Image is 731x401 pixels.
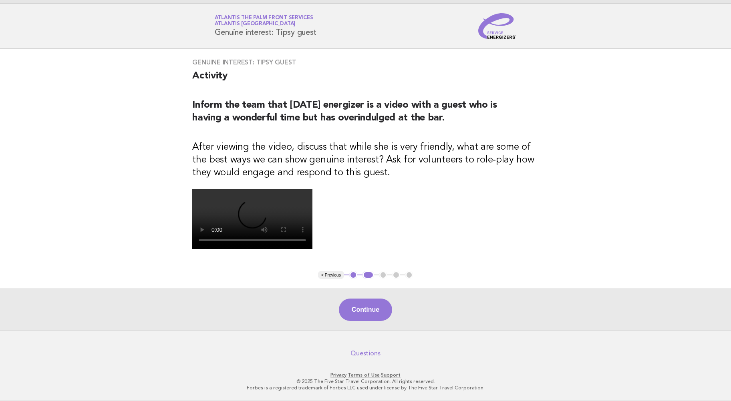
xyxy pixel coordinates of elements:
a: Privacy [330,372,346,378]
h3: After viewing the video, discuss that while she is very friendly, what are some of the best ways ... [192,141,539,179]
a: Terms of Use [348,372,380,378]
button: < Previous [318,271,344,279]
button: 1 [349,271,357,279]
img: Service Energizers [478,13,517,39]
p: · · [121,372,611,378]
h1: Genuine interest: Tipsy guest [215,16,316,36]
h2: Activity [192,70,539,89]
p: © 2025 The Five Star Travel Corporation. All rights reserved. [121,378,611,385]
p: Forbes is a registered trademark of Forbes LLC used under license by The Five Star Travel Corpora... [121,385,611,391]
h2: Inform the team that [DATE] energizer is a video with a guest who is having a wonderful time but ... [192,99,539,131]
button: Continue [339,299,392,321]
a: Questions [350,349,381,357]
a: Atlantis The Palm Front ServicesAtlantis [GEOGRAPHIC_DATA] [215,15,313,26]
a: Support [381,372,401,378]
span: Atlantis [GEOGRAPHIC_DATA] [215,22,296,27]
button: 2 [362,271,374,279]
h3: Genuine interest: Tipsy guest [192,58,539,66]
